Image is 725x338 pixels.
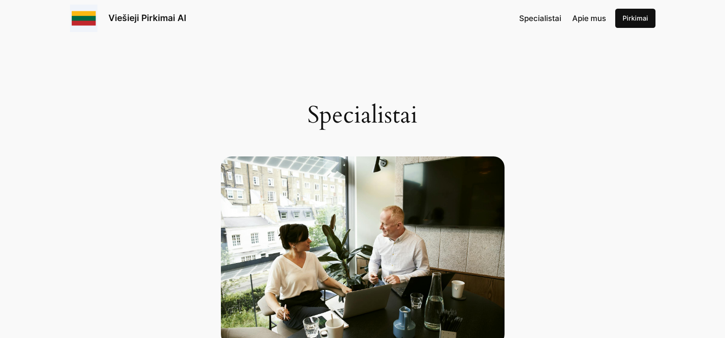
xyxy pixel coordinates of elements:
h1: Specialistai [221,102,505,129]
span: Specialistai [519,14,561,23]
a: Viešieji Pirkimai AI [108,12,186,23]
img: Viešieji pirkimai logo [70,5,97,32]
a: Specialistai [519,12,561,24]
a: Apie mus [572,12,606,24]
span: Apie mus [572,14,606,23]
nav: Navigation [519,12,606,24]
a: Pirkimai [615,9,655,28]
